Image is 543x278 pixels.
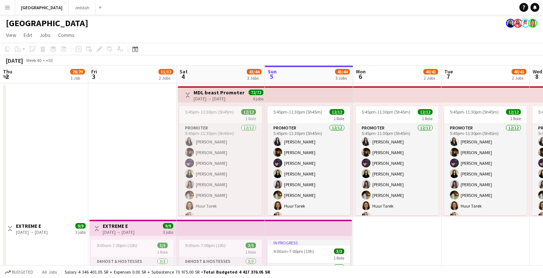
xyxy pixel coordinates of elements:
span: 1 Role [245,116,256,121]
span: 1 Role [334,116,344,121]
app-job-card: 5:45pm-11:30pm (5h45m)12/121 RolePromoter12/125:45pm-11:30pm (5h45m)[PERSON_NAME][PERSON_NAME][PE... [356,106,438,215]
span: 9/9 [163,223,173,229]
span: 7 [443,72,453,81]
span: Thu [3,68,12,75]
span: 9:00am-7:00pm (10h) [273,249,314,254]
app-job-card: 5:45pm-11:30pm (5h45m)12/121 RolePromoter12/125:45pm-11:30pm (5h45m)[PERSON_NAME][PERSON_NAME][PE... [267,106,350,215]
span: 3 [90,72,97,81]
span: 43/44 [335,69,350,74]
span: Fri [91,68,97,75]
div: [DATE] → [DATE] [194,96,245,101]
div: 3 Jobs [335,75,349,81]
span: Tue [444,68,453,75]
div: 3 Jobs [247,75,261,81]
span: 9:00am-7:00pm (10h) [97,243,137,248]
span: 28/29 [70,69,85,74]
div: [DATE] → [DATE] [16,229,48,235]
h3: MDL beast Promoter [194,89,245,96]
div: [DATE] [6,57,23,64]
div: 2 Jobs [512,75,526,81]
span: Mon [356,68,366,75]
h3: EXTREME E [16,223,48,229]
span: 5:45pm-11:30pm (5h45m) [450,109,499,115]
app-job-card: 5:45pm-11:30pm (5h45m)12/121 RolePromoter12/125:45pm-11:30pm (5h45m)[PERSON_NAME][PERSON_NAME][PE... [444,106,527,215]
div: In progress [267,240,350,246]
span: 5:45pm-11:30pm (5h45m) [273,109,322,115]
span: 8 [532,72,542,81]
app-user-avatar: Assaf Alassaf [521,19,530,28]
span: Jobs [40,32,51,38]
span: Comms [58,32,75,38]
a: View [3,30,19,40]
span: 1 Role [422,116,433,121]
span: 9/9 [75,223,86,229]
span: 5:45pm-11:30pm (5h45m) [362,109,410,115]
span: Sun [268,68,277,75]
span: Edit [24,32,32,38]
span: Total Budgeted 4 417 376.05 SR [203,269,270,275]
span: 5 [267,72,277,81]
span: 5:45pm-11:30pm (5h45m) [185,109,234,115]
span: 1 Role [157,249,168,255]
span: 12/12 [241,109,256,115]
div: 2 Jobs [424,75,438,81]
span: 4 [178,72,188,81]
span: 12/12 [329,109,344,115]
span: 6 [355,72,366,81]
span: All jobs [41,269,58,275]
button: [GEOGRAPHIC_DATA] [15,0,69,15]
h1: [GEOGRAPHIC_DATA] [6,18,88,29]
span: Week 40 [24,58,43,63]
div: Salary 4 346 401.05 SR + Expenses 0.00 SR + Subsistence 70 975.00 SR = [65,269,270,275]
span: 1 Role [334,255,344,261]
app-job-card: 5:45pm-11:30pm (5h45m)12/121 RolePromoter12/125:45pm-11:30pm (5h45m)[PERSON_NAME][PERSON_NAME][PE... [179,106,262,215]
span: 40/41 [423,69,438,74]
div: 6 jobs [253,95,263,101]
div: [DATE] → [DATE] [103,229,134,235]
span: 43/44 [247,69,262,74]
button: Budgeted [4,268,34,276]
app-user-avatar: Amani Jawad [528,19,537,28]
span: 72/72 [249,90,263,95]
span: 3/3 [334,249,344,254]
div: 3 jobs [163,229,173,235]
span: 1 Role [245,249,256,255]
a: Edit [21,30,35,40]
div: 2 Jobs [159,75,173,81]
span: Budgeted [12,270,33,275]
span: 12/12 [418,109,433,115]
app-user-avatar: Mohammed Almohaser [513,19,522,28]
span: 12/12 [506,109,521,115]
h3: EXTREME E [103,223,134,229]
div: 3 jobs [75,229,86,235]
span: 9:00am-7:00pm (10h) [185,243,226,248]
span: 1 Role [510,116,521,121]
span: 3/3 [246,243,256,248]
span: Wed [533,68,542,75]
span: 3/3 [157,243,168,248]
app-card-role: Promoter12/125:45pm-11:30pm (5h45m)[PERSON_NAME][PERSON_NAME][PERSON_NAME][PERSON_NAME][PERSON_NA... [356,124,438,267]
app-card-role: Promoter12/125:45pm-11:30pm (5h45m)[PERSON_NAME][PERSON_NAME][PERSON_NAME][PERSON_NAME][PERSON_NA... [179,124,262,267]
app-user-avatar: Deemah Bin Hayan [506,19,515,28]
div: 1 Job [71,75,85,81]
app-card-role: Promoter12/125:45pm-11:30pm (5h45m)[PERSON_NAME][PERSON_NAME][PERSON_NAME][PERSON_NAME][PERSON_NA... [267,124,350,267]
a: Comms [55,30,78,40]
div: +03 [46,58,53,63]
span: 40/41 [512,69,526,74]
span: View [6,32,16,38]
span: Sat [180,68,188,75]
span: 2 [2,72,12,81]
app-card-role: Promoter12/125:45pm-11:30pm (5h45m)[PERSON_NAME][PERSON_NAME][PERSON_NAME][PERSON_NAME][PERSON_NA... [444,124,527,267]
a: Jobs [37,30,54,40]
span: 31/32 [158,69,173,74]
button: Jeddah [69,0,96,15]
